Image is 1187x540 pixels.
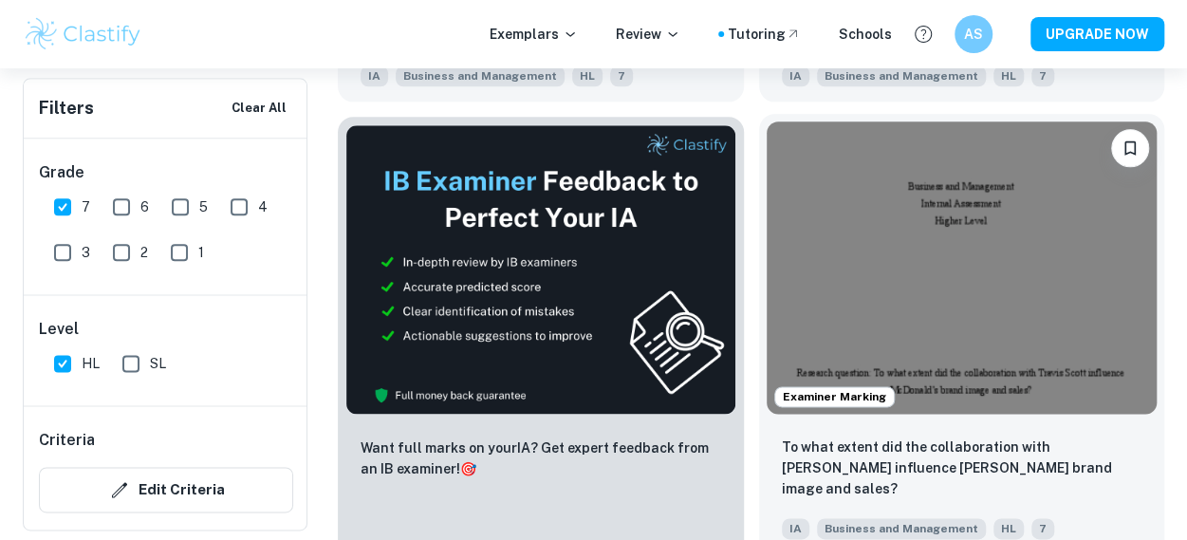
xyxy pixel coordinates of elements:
img: Business and Management IA example thumbnail: To what extent did the collaboration wit [767,121,1158,415]
span: HL [993,65,1024,86]
a: Schools [839,24,892,45]
span: 🎯 [460,461,476,476]
span: 7 [82,196,90,217]
span: 2 [140,242,148,263]
h6: Filters [39,95,94,121]
h6: Grade [39,161,293,184]
span: IA [361,65,388,86]
p: Exemplars [490,24,578,45]
span: Business and Management [817,518,986,539]
p: To what extent did the collaboration with Travis Scott influence McDonald’s brand image and sales? [782,437,1142,499]
h6: AS [963,24,985,45]
button: Edit Criteria [39,467,293,512]
button: Bookmark [1111,129,1149,167]
h6: Level [39,318,293,341]
img: Clastify logo [23,15,143,53]
span: 7 [1031,518,1054,539]
span: IA [782,518,809,539]
span: 1 [198,242,204,263]
span: 7 [610,65,633,86]
img: Thumbnail [345,124,736,415]
span: IA [782,65,809,86]
button: Help and Feedback [907,18,939,50]
span: Business and Management [396,65,565,86]
span: 5 [199,196,208,217]
button: Clear All [227,94,291,122]
span: 7 [1031,65,1054,86]
span: HL [82,353,100,374]
button: AS [955,15,992,53]
button: UPGRADE NOW [1030,17,1164,51]
p: Want full marks on your IA ? Get expert feedback from an IB examiner! [361,438,721,479]
span: SL [150,353,166,374]
span: 3 [82,242,90,263]
span: Business and Management [817,65,986,86]
h6: Criteria [39,429,95,452]
span: 6 [140,196,149,217]
span: Examiner Marking [775,388,894,405]
span: HL [993,518,1024,539]
span: HL [572,65,603,86]
a: Tutoring [728,24,801,45]
p: Review [616,24,680,45]
span: 4 [258,196,268,217]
